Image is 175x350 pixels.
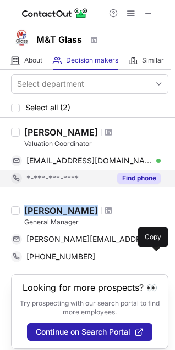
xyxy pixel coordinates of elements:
button: Reveal Button [117,173,161,184]
button: Continue on Search Portal [27,323,152,341]
img: ContactOut v5.3.10 [22,7,88,20]
span: Select all (2) [25,103,70,112]
span: [PHONE_NUMBER] [26,252,95,262]
div: Valuation Coordinator [24,139,168,149]
span: [PERSON_NAME][EMAIL_ADDRESS][DOMAIN_NAME] [26,234,152,244]
span: Decision makers [66,56,118,65]
h1: M&T Glass [36,33,82,46]
header: Looking for more prospects? 👀 [23,283,157,292]
span: Similar [142,56,164,65]
div: Select department [17,78,84,89]
img: ea96cb251463bb412a8dd7ffafb41802 [11,27,33,49]
div: [PERSON_NAME] [24,127,98,138]
p: Try prospecting with our search portal to find more employees. [19,299,160,317]
div: [PERSON_NAME] [24,205,98,216]
span: [EMAIL_ADDRESS][DOMAIN_NAME] [26,156,152,166]
span: About [24,56,42,65]
div: General Manager [24,217,168,227]
span: Continue on Search Portal [36,328,130,336]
